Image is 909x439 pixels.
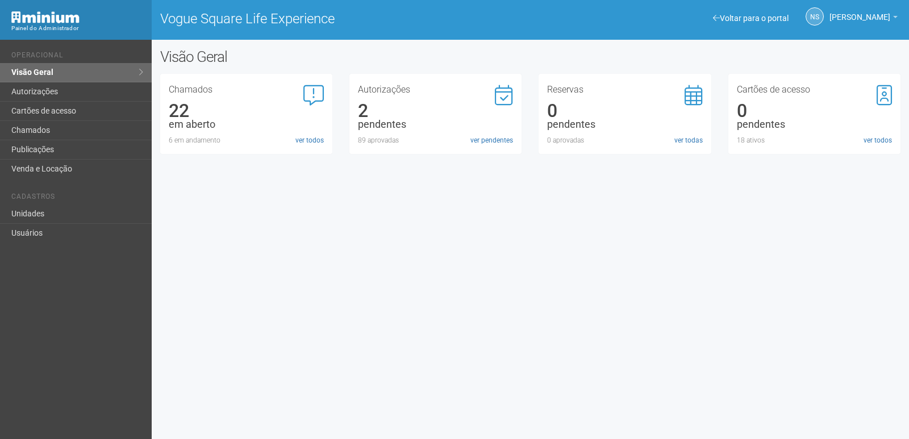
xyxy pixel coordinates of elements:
[358,135,513,145] div: 89 aprovadas
[737,85,892,94] h3: Cartões de acesso
[829,14,898,23] a: [PERSON_NAME]
[169,85,324,94] h3: Chamados
[169,135,324,145] div: 6 em andamento
[11,51,143,63] li: Operacional
[864,135,892,145] a: ver todos
[547,119,702,129] div: pendentes
[713,14,789,23] a: Voltar para o portal
[358,106,513,116] div: 2
[160,11,522,26] h1: Vogue Square Life Experience
[169,119,324,129] div: em aberto
[674,135,703,145] a: ver todas
[11,193,143,204] li: Cadastros
[829,2,890,22] span: Nicolle Silva
[470,135,513,145] a: ver pendentes
[160,48,459,65] h2: Visão Geral
[295,135,324,145] a: ver todos
[11,11,80,23] img: Minium
[547,135,702,145] div: 0 aprovadas
[11,23,143,34] div: Painel do Administrador
[737,135,892,145] div: 18 ativos
[358,119,513,129] div: pendentes
[547,106,702,116] div: 0
[806,7,824,26] a: NS
[358,85,513,94] h3: Autorizações
[169,106,324,116] div: 22
[737,106,892,116] div: 0
[547,85,702,94] h3: Reservas
[737,119,892,129] div: pendentes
